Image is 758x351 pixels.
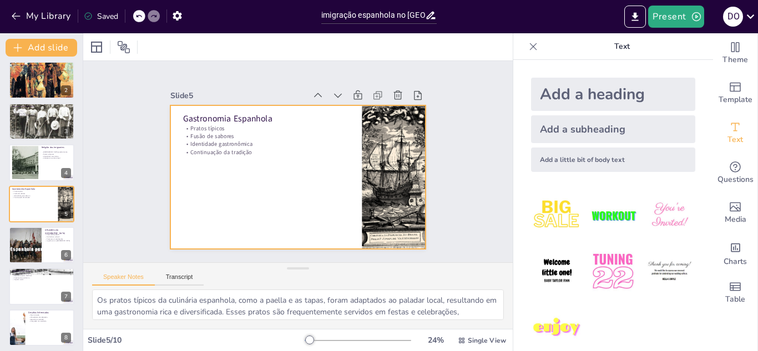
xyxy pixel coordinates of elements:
span: Charts [724,256,747,268]
p: Tradições culturais [12,108,71,110]
div: Add a heading [531,78,695,111]
input: Insert title [321,7,425,23]
p: Ligação com o [GEOGRAPHIC_DATA] [45,240,71,242]
div: Add images, graphics, shapes or video [713,193,757,233]
p: Cores da bandeira [45,234,71,236]
p: Experiência moldada [28,318,71,321]
div: Add a subheading [531,115,695,143]
p: Desenvolvimento industrial [12,275,71,277]
div: Add ready made slides [713,73,757,113]
div: 7 [9,268,74,304]
p: Presença em celebrações [45,238,71,240]
div: 6 [9,227,74,263]
p: Fusão de sabores [12,192,55,195]
div: 3 [9,103,74,140]
p: Desafios Enfrentados [28,311,71,314]
textarea: Os pratos típicos da culinária espanhola, como a paella e as tapas, foram adaptados ao paladar lo... [92,289,504,320]
div: Add a table [713,273,757,313]
img: 6.jpeg [644,246,695,297]
p: A busca por melhores oportunidades [12,69,71,71]
div: d o [723,7,743,27]
span: Table [725,293,745,306]
p: Influência na cultura local [42,157,71,160]
p: [DEMOGRAPHIC_DATA] predominante [42,151,71,154]
img: 2.jpeg [587,190,639,241]
div: 4 [9,144,74,181]
p: A imigração começou no século XIX [12,67,71,69]
div: 6 [61,250,71,260]
p: Integração na sociedade [28,320,71,322]
p: Crescimento econômico [12,277,71,279]
div: Add text boxes [713,113,757,153]
button: Speaker Notes [92,273,155,286]
div: Saved [84,11,118,22]
button: d o [723,6,743,28]
div: Slide 5 / 10 [88,335,305,345]
p: Dificuldades de adaptação [28,316,71,318]
p: Celebrações locais [12,112,71,114]
span: Questions [717,174,754,186]
div: Slide 5 [178,77,314,101]
p: Identidade comunitária [42,155,71,157]
span: Media [725,213,746,226]
span: Template [719,94,752,106]
img: 5.jpeg [587,246,639,297]
p: Música e dança [12,110,71,112]
p: Contribuição à agricultura [12,273,71,275]
p: Identidade gastronômica [185,128,351,154]
p: Impacto Econômico [12,270,71,273]
div: Layout [88,38,105,56]
button: My Library [8,7,75,25]
div: 2 [61,85,71,95]
div: 7 [61,292,71,302]
span: Single View [468,336,506,345]
span: Text [727,134,743,146]
p: Gastronomia Espanhola [188,101,354,130]
p: História da Imigração Espanhola [12,64,71,67]
div: Add charts and graphs [713,233,757,273]
p: Festas religiosas [42,154,71,156]
p: Destino popular [12,73,71,75]
button: Present [648,6,704,28]
p: Pratos típicos [186,113,352,138]
img: 3.jpeg [644,190,695,241]
div: 8 [9,309,74,346]
p: A Bandeira da [GEOGRAPHIC_DATA] [45,228,71,235]
div: 5 [61,209,71,219]
p: Text [542,33,702,60]
div: Add a little bit of body text [531,147,695,172]
p: Religião dos Imigrantes [42,146,71,149]
p: Gastronomia Espanhola [12,187,55,191]
p: Discriminação [28,314,71,316]
div: 3 [61,126,71,136]
p: Continuação da tradição [12,196,55,199]
p: Continuação da tradição [184,136,350,161]
div: Get real-time input from your audience [713,153,757,193]
div: Change the overall theme [713,33,757,73]
button: Transcript [155,273,204,286]
img: 4.jpeg [531,246,583,297]
div: 24 % [422,335,449,345]
div: 8 [61,333,71,343]
span: Theme [722,54,748,66]
div: 4 [61,168,71,178]
div: 5 [9,186,74,222]
button: Add slide [6,39,77,57]
div: 2 [9,62,74,98]
p: Identidade gastronômica [12,195,55,197]
p: Simbolismo cultural [45,236,71,238]
p: Pratos típicos [12,190,55,192]
p: Fusão de sabores [186,120,352,146]
p: Influência na cultura paranaense [12,114,71,116]
p: Contribuições significativas [12,70,71,73]
p: Impacto social [12,279,71,281]
p: Contribuições Culturais [12,105,71,108]
button: Export to PowerPoint [624,6,646,28]
span: Position [117,40,130,54]
img: 1.jpeg [531,190,583,241]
